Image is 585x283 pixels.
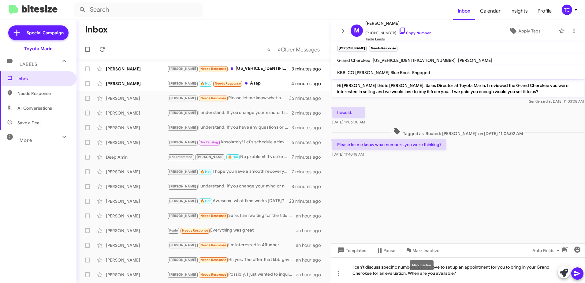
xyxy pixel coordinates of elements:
[169,228,178,232] span: Kunle
[296,272,326,278] div: an hour ago
[17,90,69,96] span: Needs Response
[167,242,296,249] div: I'm interested in 4Runner
[331,245,371,256] button: Templates
[106,139,167,145] div: [PERSON_NAME]
[106,272,167,278] div: [PERSON_NAME]
[106,110,167,116] div: [PERSON_NAME]
[267,46,270,53] span: «
[557,5,578,15] button: TC
[453,2,475,20] a: Inbox
[169,111,196,115] span: [PERSON_NAME]
[337,58,370,63] span: Grand Cherokee
[167,183,292,190] div: I understand. If you change your mind or need assistance, feel free to reach out. We would love t...
[458,58,492,63] span: [PERSON_NAME]
[20,62,37,67] span: Labels
[291,81,326,87] div: 4 minutes ago
[292,183,326,190] div: 8 minutes ago
[332,80,584,97] p: Hi [PERSON_NAME] this is [PERSON_NAME], Sales Director at Toyota Marin. I reviewed the Grand Cher...
[412,245,439,256] span: Mark Inactive
[200,214,226,218] span: Needs Response
[167,139,292,146] div: Absolutely! Let’s schedule a time next week to discuss your Mustang. Just let me know your availa...
[200,258,226,262] span: Needs Response
[169,140,196,144] span: [PERSON_NAME]
[371,245,400,256] button: Pause
[518,25,541,36] span: Apply Tags
[529,99,584,104] span: Sender [DATE] 11:03:08 AM
[296,228,326,234] div: an hour ago
[169,170,196,174] span: [PERSON_NAME]
[292,139,326,145] div: 6 minutes ago
[24,46,53,52] div: Toyota Marin
[533,2,557,20] a: Profile
[169,184,196,188] span: [PERSON_NAME]
[331,257,585,283] div: I can't discuss specific numbers, but I'd love to set up an appointment for you to bring in your ...
[106,169,167,175] div: [PERSON_NAME]
[332,152,364,157] span: [DATE] 11:40:18 AM
[354,26,360,36] span: M
[85,25,108,35] h1: Inbox
[106,213,167,219] div: [PERSON_NAME]
[200,170,211,174] span: 🔥 Hot
[383,245,395,256] span: Pause
[167,80,291,87] div: Asap
[332,107,365,118] p: I would.
[532,245,562,256] span: Auto Fields
[167,212,296,219] div: Sure. I am waiting for the title (should come this week) and I have a private buyer interested fo...
[400,245,444,256] button: Mark Inactive
[106,228,167,234] div: [PERSON_NAME]
[169,214,196,218] span: [PERSON_NAME]
[292,110,326,116] div: 2 minutes ago
[167,256,296,263] div: Hi, yes. The offer that kbb gave me was relatively low. I submitted the wrong counter offer, but ...
[106,81,167,87] div: [PERSON_NAME]
[169,243,196,247] span: [PERSON_NAME]
[106,66,167,72] div: [PERSON_NAME]
[278,46,281,53] span: »
[169,126,196,130] span: [PERSON_NAME]
[106,95,167,101] div: [PERSON_NAME]
[289,198,326,204] div: 23 minutes ago
[228,155,238,159] span: 🔥 Hot
[399,31,431,35] a: Copy Number
[292,169,326,175] div: 7 minutes ago
[296,242,326,248] div: an hour ago
[200,96,226,100] span: Needs Response
[475,2,505,20] a: Calendar
[365,20,431,27] span: [PERSON_NAME]
[167,271,296,278] div: Possibly. I just wanted to inquire what would my trade in value would be
[391,128,525,137] span: Tagged as 'Routed: [PERSON_NAME]' on [DATE] 11:06:02 AM
[200,199,211,203] span: 🔥 Hot
[281,46,320,53] span: Older Messages
[167,227,296,234] div: Everything was great
[412,70,430,75] span: Engaged
[292,125,326,131] div: 3 minutes ago
[562,5,572,15] div: TC
[200,243,226,247] span: Needs Response
[17,105,52,111] span: All Conversations
[336,245,366,256] span: Templates
[106,242,167,248] div: [PERSON_NAME]
[167,198,289,205] div: Awesome what time works [DATE]?
[27,30,64,36] span: Special Campaign
[410,260,434,270] div: Mark Inactive
[365,27,431,36] span: [PHONE_NUMBER]
[169,67,196,71] span: [PERSON_NAME]
[106,257,167,263] div: [PERSON_NAME]
[169,81,196,85] span: [PERSON_NAME]
[289,95,326,101] div: 36 minutes ago
[182,228,208,232] span: Needs Response
[505,2,533,20] a: Insights
[106,125,167,131] div: [PERSON_NAME]
[167,153,292,160] div: No problem! If you're ever looking to sell another vehicle in the future, feel free to reach out....
[17,76,69,82] span: Inbox
[296,257,326,263] div: an hour ago
[106,198,167,204] div: [PERSON_NAME]
[337,70,410,75] span: KBB ICO [PERSON_NAME] Blue Book
[169,155,193,159] span: Not-Interested
[197,155,224,159] span: [PERSON_NAME]
[369,46,397,51] small: Needs Response
[337,46,367,51] small: [PERSON_NAME]
[167,95,289,102] div: Please let me know what numbers you were thinking?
